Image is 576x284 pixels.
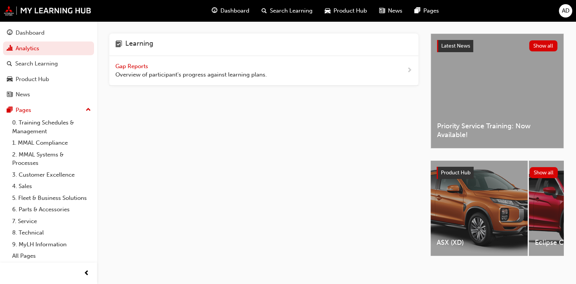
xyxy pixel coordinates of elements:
span: Pages [423,6,439,15]
span: guage-icon [212,6,217,16]
span: ASX (XD) [437,238,522,247]
span: Product Hub [441,169,471,176]
a: Search Learning [3,57,94,71]
button: Pages [3,103,94,117]
span: Product Hub [333,6,367,15]
span: car-icon [325,6,330,16]
span: search-icon [7,61,12,67]
div: Search Learning [15,59,58,68]
img: mmal [4,6,91,16]
span: chart-icon [7,45,13,52]
span: guage-icon [7,30,13,37]
span: learning-icon [115,40,122,49]
h4: Learning [125,40,153,49]
a: 5. Fleet & Business Solutions [9,192,94,204]
a: 3. Customer Excellence [9,169,94,181]
a: ASX (XD) [431,161,528,256]
span: news-icon [379,6,385,16]
a: guage-iconDashboard [206,3,255,19]
button: DashboardAnalyticsSearch LearningProduct HubNews [3,24,94,103]
span: Overview of participant's progress against learning plans. [115,70,267,79]
a: pages-iconPages [408,3,445,19]
a: 2. MMAL Systems & Processes [9,149,94,169]
span: AD [562,6,570,15]
a: Product HubShow all [437,167,558,179]
div: News [16,90,30,99]
a: Latest NewsShow allPriority Service Training: Now Available! [431,34,564,148]
div: Product Hub [16,75,49,84]
a: Analytics [3,41,94,56]
div: Pages [16,106,31,115]
span: Priority Service Training: Now Available! [437,122,557,139]
span: Dashboard [220,6,249,15]
span: News [388,6,402,15]
span: news-icon [7,91,13,98]
a: 6. Parts & Accessories [9,204,94,215]
a: 1. MMAL Compliance [9,137,94,149]
span: pages-icon [415,6,420,16]
span: up-icon [86,105,91,115]
a: 0. Training Schedules & Management [9,117,94,137]
a: 7. Service [9,215,94,227]
a: News [3,88,94,102]
span: Gap Reports [115,63,150,70]
button: Show all [530,167,558,178]
a: All Pages [9,250,94,262]
a: news-iconNews [373,3,408,19]
a: 9. MyLH Information [9,239,94,250]
a: 8. Technical [9,227,94,239]
a: Dashboard [3,26,94,40]
a: Gap Reports Overview of participant's progress against learning plans.next-icon [109,56,418,86]
span: prev-icon [84,269,89,278]
a: car-iconProduct Hub [319,3,373,19]
span: Latest News [441,43,470,49]
a: Product Hub [3,72,94,86]
span: next-icon [407,66,412,75]
span: car-icon [7,76,13,83]
button: Show all [529,40,558,51]
button: AD [559,4,572,18]
a: Latest NewsShow all [437,40,557,52]
span: Search Learning [270,6,313,15]
a: search-iconSearch Learning [255,3,319,19]
span: search-icon [262,6,267,16]
span: pages-icon [7,107,13,114]
a: 4. Sales [9,180,94,192]
div: Dashboard [16,29,45,37]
